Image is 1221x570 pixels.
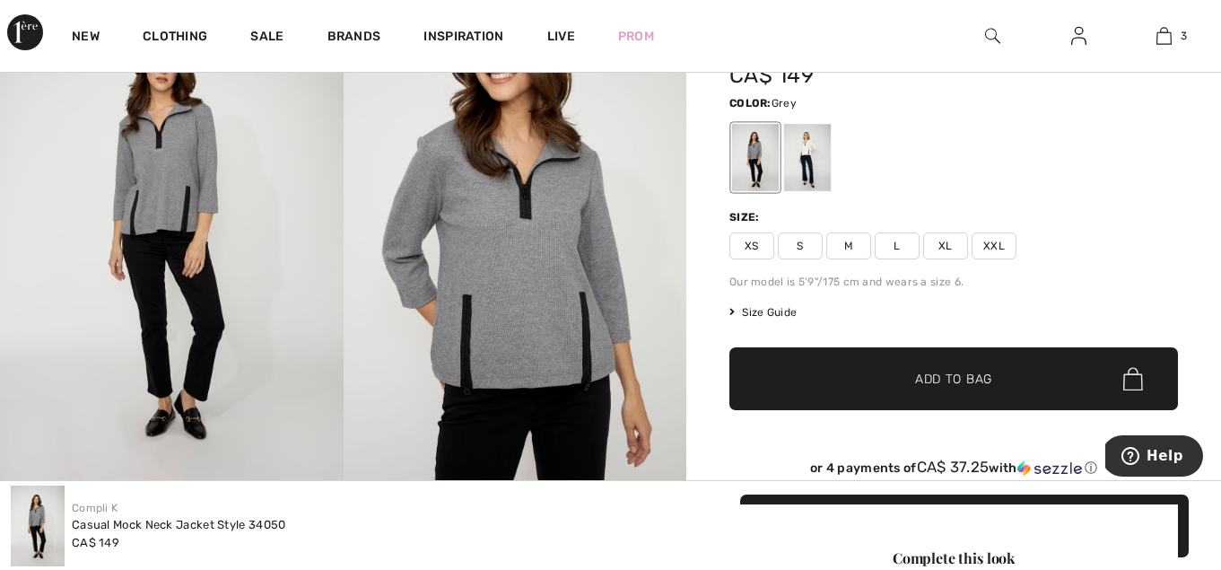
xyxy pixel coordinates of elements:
[729,459,1178,483] div: or 4 payments ofCA$ 37.25withSezzle Click to learn more about Sezzle
[729,209,763,225] div: Size:
[423,29,503,48] span: Inspiration
[729,459,1178,477] div: or 4 payments of with
[618,27,654,46] a: Prom
[915,370,992,389] span: Add to Bag
[72,516,286,534] div: Casual Mock Neck Jacket Style 34050
[826,232,871,259] span: M
[972,232,1016,259] span: XXL
[327,29,381,48] a: Brands
[72,502,118,514] a: Compli K
[250,29,283,48] a: Sale
[729,274,1178,290] div: Our model is 5'9"/175 cm and wears a size 6.
[72,29,100,48] a: New
[143,29,207,48] a: Clothing
[729,304,797,320] span: Size Guide
[729,97,772,110] span: Color:
[72,536,119,549] span: CA$ 149
[772,97,797,110] span: Grey
[1122,25,1206,47] a: 3
[547,27,575,46] a: Live
[1071,25,1086,47] img: My Info
[923,232,968,259] span: XL
[732,124,779,191] div: Grey
[729,548,1178,569] div: Complete this look
[1105,435,1203,480] iframe: Opens a widget where you can find more information
[740,495,1189,557] button: Add to Bag
[778,232,823,259] span: S
[1057,25,1101,48] a: Sign In
[1181,28,1187,44] span: 3
[1156,25,1172,47] img: My Bag
[729,232,774,259] span: XS
[7,14,43,50] img: 1ère Avenue
[729,63,814,88] span: CA$ 149
[784,124,831,191] div: Ivory
[729,347,1178,410] button: Add to Bag
[985,25,1000,47] img: search the website
[1017,460,1082,477] img: Sezzle
[917,458,990,476] span: CA$ 37.25
[875,232,920,259] span: L
[11,486,65,566] img: Casual Mock Neck Jacket Style 34050
[1123,367,1143,390] img: Bag.svg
